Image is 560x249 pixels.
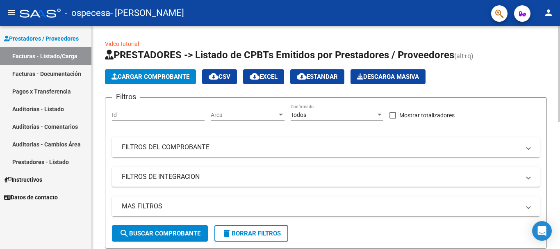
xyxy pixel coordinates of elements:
[112,196,540,216] mat-expansion-panel-header: MAS FILTROS
[222,228,232,238] mat-icon: delete
[351,69,426,84] button: Descarga Masiva
[357,73,419,80] span: Descarga Masiva
[4,34,79,43] span: Prestadores / Proveedores
[65,4,110,22] span: - ospecesa
[112,91,140,103] h3: Filtros
[119,228,129,238] mat-icon: search
[105,41,139,47] a: Video tutorial
[211,112,277,119] span: Area
[122,202,520,211] mat-panel-title: MAS FILTROS
[290,69,344,84] button: Estandar
[544,8,553,18] mat-icon: person
[112,225,208,242] button: Buscar Comprobante
[4,175,42,184] span: Instructivos
[209,73,230,80] span: CSV
[105,49,454,61] span: PRESTADORES -> Listado de CPBTs Emitidos por Prestadores / Proveedores
[112,73,189,80] span: Cargar Comprobante
[110,4,184,22] span: - [PERSON_NAME]
[122,172,520,181] mat-panel-title: FILTROS DE INTEGRACION
[112,137,540,157] mat-expansion-panel-header: FILTROS DEL COMPROBANTE
[209,71,219,81] mat-icon: cloud_download
[454,52,473,60] span: (alt+q)
[119,230,200,237] span: Buscar Comprobante
[243,69,284,84] button: EXCEL
[214,225,288,242] button: Borrar Filtros
[122,143,520,152] mat-panel-title: FILTROS DEL COMPROBANTE
[202,69,237,84] button: CSV
[4,193,58,202] span: Datos de contacto
[532,221,552,241] div: Open Intercom Messenger
[250,73,278,80] span: EXCEL
[297,71,307,81] mat-icon: cloud_download
[222,230,281,237] span: Borrar Filtros
[7,8,16,18] mat-icon: menu
[112,167,540,187] mat-expansion-panel-header: FILTROS DE INTEGRACION
[250,71,260,81] mat-icon: cloud_download
[105,69,196,84] button: Cargar Comprobante
[351,69,426,84] app-download-masive: Descarga masiva de comprobantes (adjuntos)
[291,112,306,118] span: Todos
[399,110,455,120] span: Mostrar totalizadores
[297,73,338,80] span: Estandar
